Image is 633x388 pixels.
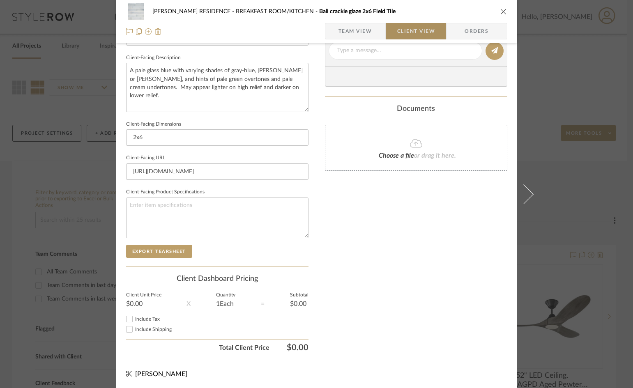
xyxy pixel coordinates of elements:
span: Orders [456,23,497,39]
button: Export Tearsheet [126,245,192,258]
label: Client-Facing URL [126,156,165,160]
label: Client-Facing Dimensions [126,122,181,126]
div: $0.00 [290,301,308,307]
label: Client-Facing Description [126,56,181,60]
label: Quantity [216,293,235,297]
label: Client-Facing Product Specifications [126,190,205,194]
img: Remove from project [155,28,161,35]
input: Enter item dimensions [126,129,308,146]
span: Include Tax [135,317,160,321]
span: [PERSON_NAME] [135,371,187,377]
span: Client View [397,23,435,39]
button: close [500,8,507,15]
span: BREAKFAST ROOM/KITCHEN [236,9,319,14]
div: 1 Each [216,301,235,307]
span: $0.00 [269,343,308,353]
input: Enter item URL [126,163,308,180]
img: afb31978-2344-4797-9d6f-bfaf9dc2f06f_48x40.jpg [126,3,146,20]
span: [PERSON_NAME] RESIDENCE [152,9,236,14]
label: Client Unit Price [126,293,161,297]
span: Bali crackle glaze 2x6 Field Tile [319,9,396,14]
span: Total Client Price [126,343,269,353]
label: Subtotal [290,293,308,297]
span: Choose a file [379,152,414,159]
div: $0.00 [126,301,161,307]
span: Team View [338,23,372,39]
div: = [261,299,265,309]
div: Documents [325,105,507,114]
div: X [186,299,191,309]
span: Include Shipping [135,327,172,332]
span: or drag it here. [414,152,456,159]
div: Client Dashboard Pricing [126,275,308,284]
